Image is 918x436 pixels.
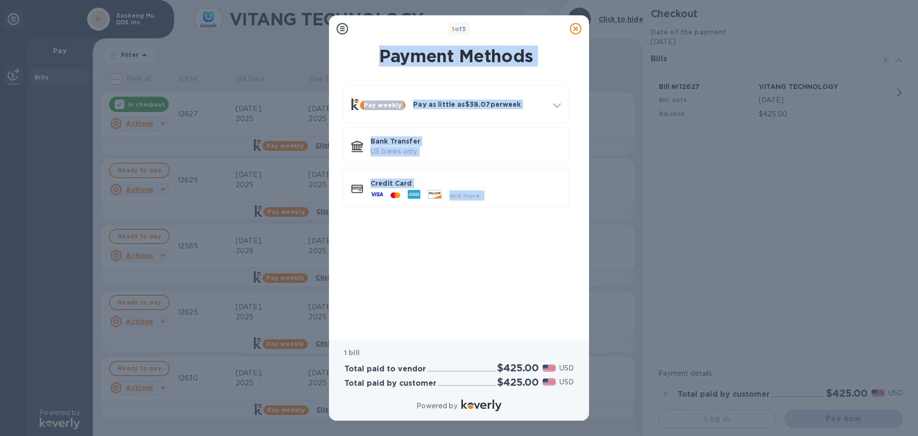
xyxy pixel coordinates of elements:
p: USD [559,363,574,373]
img: USD [543,365,556,371]
p: Powered by [416,401,457,411]
p: US banks only. [371,146,561,157]
h1: Payment Methods [341,46,571,66]
img: Logo [461,400,502,411]
b: Pay weekly [364,101,402,109]
p: USD [559,377,574,387]
h3: Total paid by customer [344,379,437,388]
b: 1 bill [344,349,360,357]
p: Credit Card [371,179,561,188]
h2: $425.00 [497,362,539,374]
h2: $425.00 [497,376,539,388]
span: 1 [452,25,454,33]
b: of 3 [452,25,466,33]
p: Bank Transfer [371,136,561,146]
p: Pay as little as $38.07 per week [413,100,546,109]
img: USD [543,379,556,385]
h3: Total paid to vendor [344,365,426,374]
span: and more... [449,192,484,199]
